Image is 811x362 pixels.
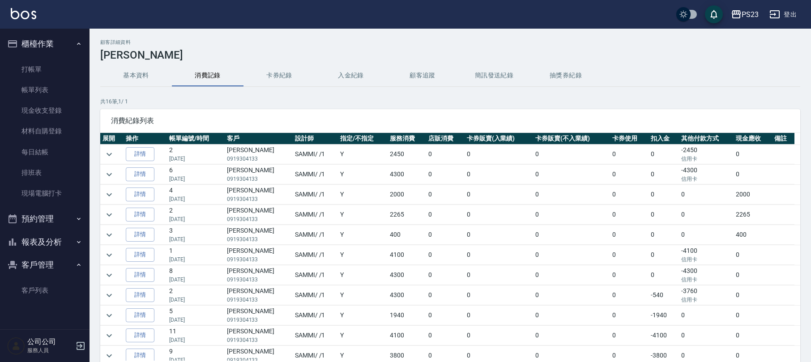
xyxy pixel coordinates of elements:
button: 預約管理 [4,207,86,230]
button: 簡訊發送紀錄 [458,65,530,86]
th: 客戶 [225,133,293,145]
h5: 公司公司 [27,337,73,346]
td: 0 [465,265,534,285]
button: expand row [102,208,116,221]
td: 2000 [734,185,772,204]
h3: [PERSON_NAME] [100,49,800,61]
a: 現金收支登錄 [4,100,86,121]
h2: 顧客詳細資料 [100,39,800,45]
td: Y [338,285,388,305]
td: 0 [426,185,465,204]
button: 消費記錄 [172,65,243,86]
a: 詳情 [126,328,154,342]
th: 卡券使用 [610,133,649,145]
td: 2 [167,145,225,164]
td: Y [338,265,388,285]
a: 現場電腦打卡 [4,183,86,204]
td: 0 [533,225,610,245]
td: 0 [465,245,534,265]
td: Y [338,225,388,245]
button: expand row [102,188,116,201]
td: 0 [533,165,610,184]
td: 0 [465,326,534,345]
p: 服務人員 [27,346,73,354]
a: 排班表 [4,162,86,183]
td: 0 [734,265,772,285]
a: 詳情 [126,288,154,302]
td: SAMMI / /1 [293,285,338,305]
img: Person [7,337,25,355]
a: 客戶列表 [4,280,86,301]
p: 0919304133 [227,195,290,203]
td: [PERSON_NAME] [225,165,293,184]
th: 操作 [124,133,167,145]
td: 2 [167,205,225,225]
p: 0919304133 [227,155,290,163]
td: 0 [610,285,649,305]
td: 0 [533,245,610,265]
p: [DATE] [169,235,222,243]
td: 2265 [734,205,772,225]
button: 櫃檯作業 [4,32,86,55]
td: SAMMI / /1 [293,306,338,325]
td: -4100 [649,326,679,345]
button: 顧客追蹤 [387,65,458,86]
span: 消費紀錄列表 [111,116,790,125]
td: SAMMI / /1 [293,145,338,164]
td: SAMMI / /1 [293,225,338,245]
td: SAMMI / /1 [293,185,338,204]
button: expand row [102,148,116,161]
td: SAMMI / /1 [293,165,338,184]
p: 信用卡 [681,155,731,163]
th: 展開 [100,133,124,145]
td: 0 [679,326,734,345]
p: 0919304133 [227,276,290,284]
th: 其他付款方式 [679,133,734,145]
a: 詳情 [126,187,154,201]
td: 4100 [388,245,426,265]
p: 0919304133 [227,296,290,304]
button: expand row [102,248,116,262]
td: 0 [426,145,465,164]
button: 報表及分析 [4,230,86,254]
a: 詳情 [126,248,154,262]
th: 卡券販賣(入業績) [465,133,534,145]
td: 0 [610,326,649,345]
button: expand row [102,168,116,181]
p: [DATE] [169,215,222,223]
button: expand row [102,309,116,322]
td: 5 [167,306,225,325]
td: 1 [167,245,225,265]
a: 每日結帳 [4,142,86,162]
button: 卡券紀錄 [243,65,315,86]
p: [DATE] [169,175,222,183]
td: SAMMI / /1 [293,245,338,265]
td: 400 [388,225,426,245]
td: SAMMI / /1 [293,326,338,345]
td: 2450 [388,145,426,164]
a: 帳單列表 [4,80,86,100]
td: 0 [734,165,772,184]
td: 0 [610,145,649,164]
th: 卡券販賣(不入業績) [533,133,610,145]
td: 0 [734,285,772,305]
td: 0 [533,205,610,225]
td: -2450 [679,145,734,164]
p: [DATE] [169,336,222,344]
td: SAMMI / /1 [293,205,338,225]
td: [PERSON_NAME] [225,145,293,164]
button: 基本資料 [100,65,172,86]
button: 入金紀錄 [315,65,387,86]
td: 0 [679,205,734,225]
th: 服務消費 [388,133,426,145]
button: expand row [102,228,116,242]
p: 信用卡 [681,256,731,264]
button: expand row [102,289,116,302]
td: Y [338,205,388,225]
td: 4300 [388,265,426,285]
td: -540 [649,285,679,305]
td: 0 [649,145,679,164]
p: [DATE] [169,195,222,203]
td: -1940 [649,306,679,325]
td: 0 [465,306,534,325]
